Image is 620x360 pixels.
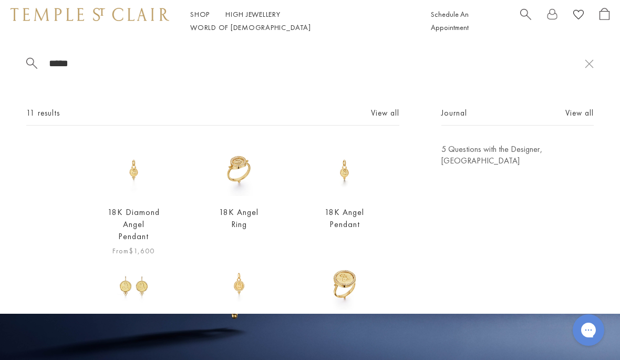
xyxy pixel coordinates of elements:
[431,9,469,32] a: Schedule An Appointment
[573,8,584,24] a: View Wishlist
[107,143,160,197] a: AP10-DIGRNAP10-DIGRN
[441,143,594,167] a: 5 Questions with the Designer, [GEOGRAPHIC_DATA]
[213,258,266,311] a: AP10-PAVEAP10-PAVE
[190,23,311,32] a: World of [DEMOGRAPHIC_DATA]World of [DEMOGRAPHIC_DATA]
[520,8,531,34] a: Search
[600,8,609,34] a: Open Shopping Bag
[107,258,160,311] img: 18K Angel Earrings
[567,311,609,349] iframe: Gorgias live chat messenger
[107,258,160,311] a: 18K Angel Earrings18K Angel Earrings
[565,107,594,119] a: View all
[318,258,371,311] a: AR14-PAVEAR14-PAVE
[26,107,60,120] span: 11 results
[318,143,371,197] img: AP10-BEZGRN
[225,9,281,19] a: High JewelleryHigh Jewellery
[129,246,154,255] span: $1,600
[213,143,266,197] img: AR8-PAVE
[213,258,266,311] img: AP10-PAVE
[318,143,371,197] a: AP10-BEZGRNAP10-BEZGRN
[441,107,467,120] span: Journal
[325,207,364,230] a: 18K Angel Pendant
[107,143,160,197] img: AP10-DIGRN
[213,143,266,197] a: AR8-PAVEAR8-PAVE
[108,207,160,242] a: 18K Diamond Angel Pendant
[11,8,169,20] img: Temple St. Clair
[219,207,259,230] a: 18K Angel Ring
[190,8,407,34] nav: Main navigation
[318,258,371,311] img: AR14-PAVE
[112,245,154,257] span: From
[190,9,210,19] a: ShopShop
[371,107,399,119] a: View all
